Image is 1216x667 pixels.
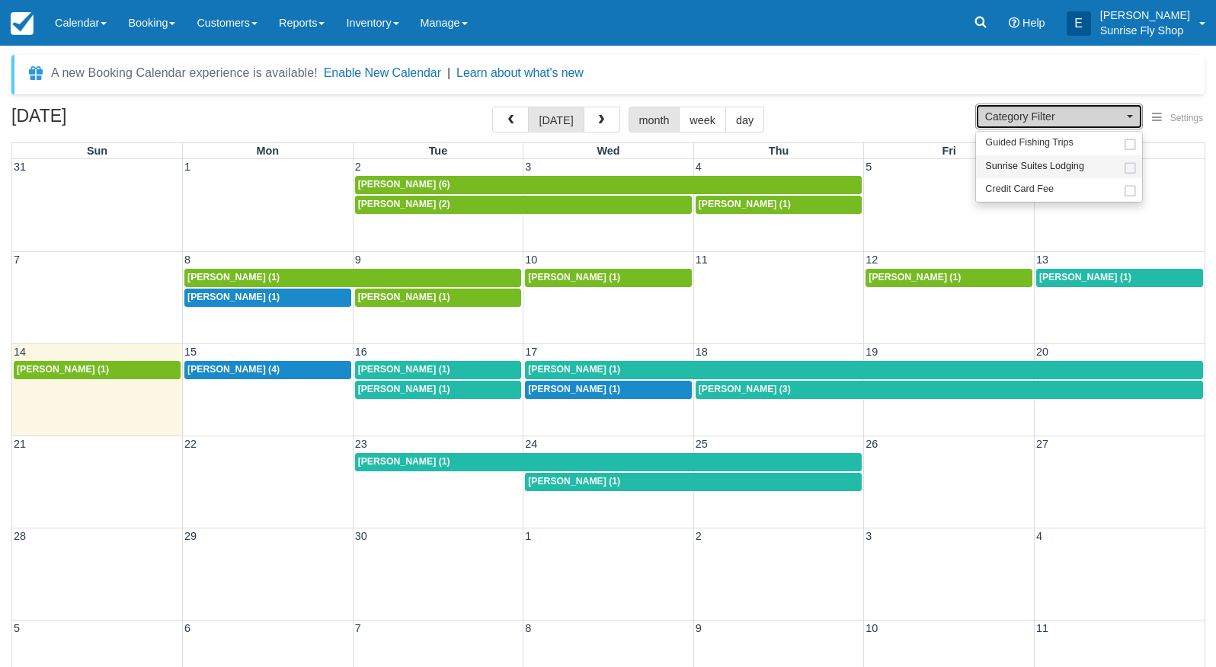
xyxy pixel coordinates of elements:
[864,530,873,542] span: 3
[12,438,27,450] span: 21
[183,622,192,634] span: 6
[257,145,280,157] span: Mon
[183,161,192,173] span: 1
[355,361,522,379] a: [PERSON_NAME] (1)
[354,622,363,634] span: 7
[183,438,198,450] span: 22
[1067,11,1091,36] div: E
[528,272,620,282] span: [PERSON_NAME] (1)
[866,269,1032,287] a: [PERSON_NAME] (1)
[1039,272,1131,282] span: [PERSON_NAME] (1)
[1143,107,1212,129] button: Settings
[629,107,680,132] button: month
[523,161,533,173] span: 3
[355,196,692,214] a: [PERSON_NAME] (2)
[12,346,27,358] span: 14
[1035,346,1050,358] span: 20
[679,107,726,132] button: week
[985,136,1074,150] span: Guided Fishing Trips
[769,145,789,157] span: Thu
[354,438,369,450] span: 23
[355,289,522,307] a: [PERSON_NAME] (1)
[354,530,369,542] span: 30
[1035,622,1050,634] span: 11
[429,145,448,157] span: Tue
[1022,17,1045,29] span: Help
[523,438,539,450] span: 24
[694,622,703,634] span: 9
[358,179,450,190] span: [PERSON_NAME] (6)
[355,453,862,471] a: [PERSON_NAME] (1)
[525,381,692,399] a: [PERSON_NAME] (1)
[14,361,181,379] a: [PERSON_NAME] (1)
[354,254,363,266] span: 9
[696,381,1203,399] a: [PERSON_NAME] (3)
[12,622,21,634] span: 5
[523,346,539,358] span: 17
[869,272,961,282] span: [PERSON_NAME] (1)
[985,183,1054,196] span: Credit Card Fee
[523,622,533,634] span: 8
[187,292,280,302] span: [PERSON_NAME] (1)
[864,161,873,173] span: 5
[1170,113,1203,123] span: Settings
[184,269,521,287] a: [PERSON_NAME] (1)
[699,384,791,394] span: [PERSON_NAME] (3)
[87,145,107,157] span: Sun
[864,438,879,450] span: 26
[694,346,709,358] span: 18
[456,66,584,79] a: Learn about what's new
[12,161,27,173] span: 31
[699,199,791,209] span: [PERSON_NAME] (1)
[694,530,703,542] span: 2
[354,346,369,358] span: 16
[355,381,522,399] a: [PERSON_NAME] (1)
[528,384,620,394] span: [PERSON_NAME] (1)
[528,364,620,375] span: [PERSON_NAME] (1)
[358,364,450,375] span: [PERSON_NAME] (1)
[694,161,703,173] span: 4
[528,476,620,487] span: [PERSON_NAME] (1)
[1100,23,1190,38] p: Sunrise Fly Shop
[447,66,450,79] span: |
[12,254,21,266] span: 7
[523,530,533,542] span: 1
[864,622,879,634] span: 10
[11,12,34,35] img: checkfront-main-nav-mini-logo.png
[694,438,709,450] span: 25
[358,456,450,467] span: [PERSON_NAME] (1)
[184,361,351,379] a: [PERSON_NAME] (4)
[694,254,709,266] span: 11
[696,196,862,214] a: [PERSON_NAME] (1)
[975,104,1143,129] button: Category Filter
[358,384,450,394] span: [PERSON_NAME] (1)
[1035,438,1050,450] span: 27
[523,254,539,266] span: 10
[864,254,879,266] span: 12
[358,199,450,209] span: [PERSON_NAME] (2)
[1035,530,1044,542] span: 4
[1100,8,1190,23] p: [PERSON_NAME]
[12,530,27,542] span: 28
[528,107,584,132] button: [DATE]
[525,269,692,287] a: [PERSON_NAME] (1)
[1035,254,1050,266] span: 13
[525,361,1203,379] a: [PERSON_NAME] (1)
[187,272,280,282] span: [PERSON_NAME] (1)
[985,160,1084,174] span: Sunrise Suites Lodging
[725,107,764,132] button: day
[597,145,619,157] span: Wed
[864,346,879,358] span: 19
[183,530,198,542] span: 29
[942,145,955,157] span: Fri
[183,346,198,358] span: 15
[17,364,109,375] span: [PERSON_NAME] (1)
[324,65,441,81] button: Enable New Calendar
[187,364,280,375] span: [PERSON_NAME] (4)
[1009,18,1019,28] i: Help
[358,292,450,302] span: [PERSON_NAME] (1)
[985,109,1123,124] span: Category Filter
[525,473,862,491] a: [PERSON_NAME] (1)
[1036,269,1203,287] a: [PERSON_NAME] (1)
[355,176,862,194] a: [PERSON_NAME] (6)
